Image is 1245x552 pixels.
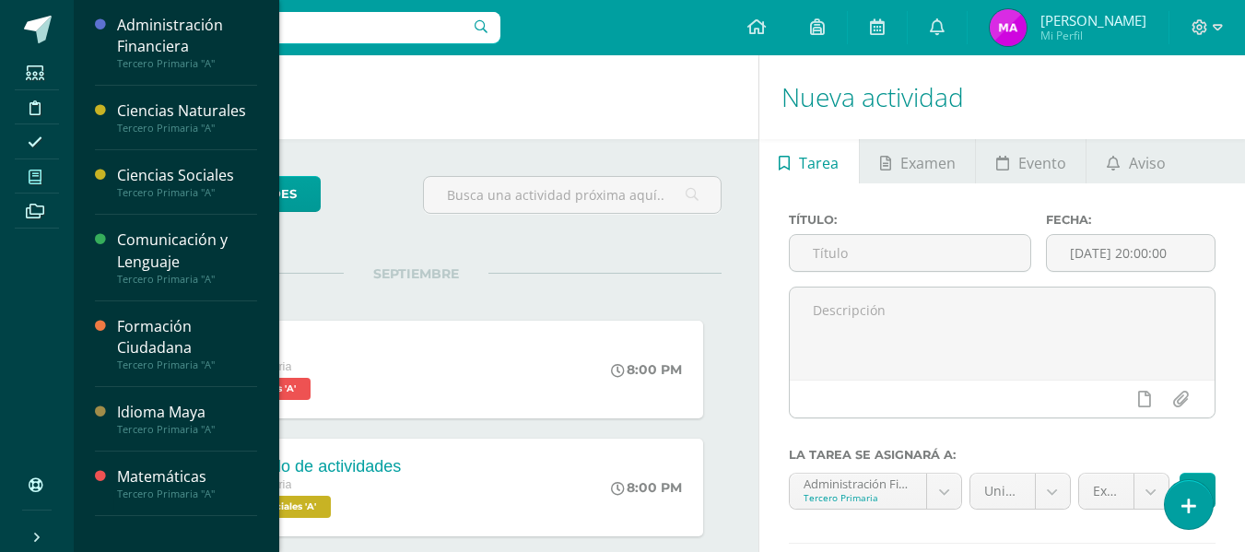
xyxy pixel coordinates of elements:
[117,186,257,199] div: Tercero Primaria "A"
[117,402,257,423] div: Idioma Maya
[611,361,682,378] div: 8:00 PM
[759,139,859,183] a: Tarea
[804,491,912,504] div: Tercero Primaria
[984,474,1021,509] span: Unidad 4
[790,474,961,509] a: Administración Financiera 'A'Tercero Primaria
[96,55,736,139] h1: Actividades
[860,139,975,183] a: Examen
[1018,141,1066,185] span: Evento
[117,466,257,487] div: Matemáticas
[799,141,839,185] span: Tarea
[344,265,488,282] span: SEPTIEMBRE
[117,229,257,272] div: Comunicación y Lenguaje
[1129,141,1166,185] span: Aviso
[117,466,257,500] a: MatemáticasTercero Primaria "A"
[789,213,1032,227] label: Título:
[117,15,257,57] div: Administración Financiera
[117,229,257,285] a: Comunicación y LenguajeTercero Primaria "A"
[1046,213,1216,227] label: Fecha:
[206,457,401,476] div: Cuadernillo de actividades
[611,479,682,496] div: 8:00 PM
[1040,28,1146,43] span: Mi Perfil
[117,402,257,436] a: Idioma MayaTercero Primaria "A"
[117,423,257,436] div: Tercero Primaria "A"
[1040,11,1146,29] span: [PERSON_NAME]
[117,100,257,135] a: Ciencias NaturalesTercero Primaria "A"
[117,165,257,186] div: Ciencias Sociales
[970,474,1070,509] a: Unidad 4
[424,177,720,213] input: Busca una actividad próxima aquí...
[86,12,500,43] input: Busca un usuario...
[117,273,257,286] div: Tercero Primaria "A"
[117,57,257,70] div: Tercero Primaria "A"
[117,316,257,358] div: Formación Ciudadana
[1086,139,1185,183] a: Aviso
[790,235,1031,271] input: Título
[1047,235,1215,271] input: Fecha de entrega
[781,55,1223,139] h1: Nueva actividad
[117,122,257,135] div: Tercero Primaria "A"
[117,100,257,122] div: Ciencias Naturales
[804,474,912,491] div: Administración Financiera 'A'
[1079,474,1169,509] a: Examen (40.0%)
[900,141,956,185] span: Examen
[117,15,257,70] a: Administración FinancieraTercero Primaria "A"
[990,9,1027,46] img: 0b5bb679c4e009f27ddc545201dd55b4.png
[117,316,257,371] a: Formación CiudadanaTercero Primaria "A"
[117,165,257,199] a: Ciencias SocialesTercero Primaria "A"
[117,358,257,371] div: Tercero Primaria "A"
[976,139,1086,183] a: Evento
[789,448,1216,462] label: La tarea se asignará a:
[1093,474,1120,509] span: Examen (40.0%)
